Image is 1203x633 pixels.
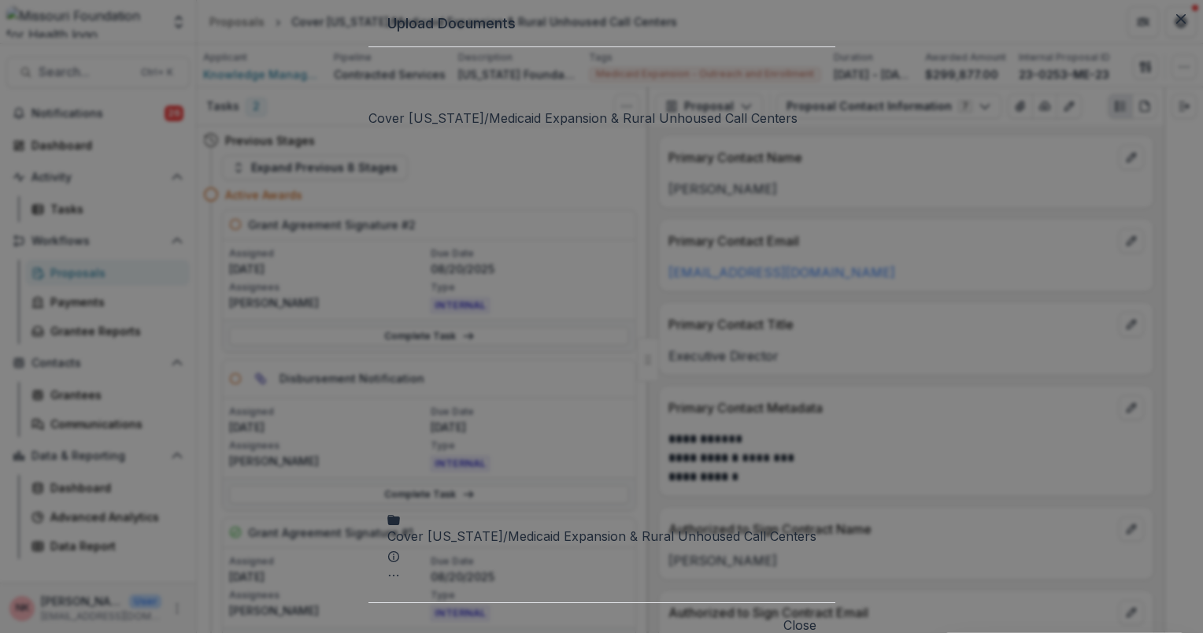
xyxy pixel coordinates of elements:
[1168,6,1194,31] button: Close
[387,565,400,583] button: Cover Missouri/Medicaid Expansion & Rural Unhoused Call Centers Options
[387,527,816,546] div: Cover [US_STATE]/Medicaid Expansion & Rural Unhoused Call Centers
[387,66,816,583] div: Cover [US_STATE]/Medicaid Expansion & Rural Unhoused Call CentersCover Missouri/Medicaid Expansio...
